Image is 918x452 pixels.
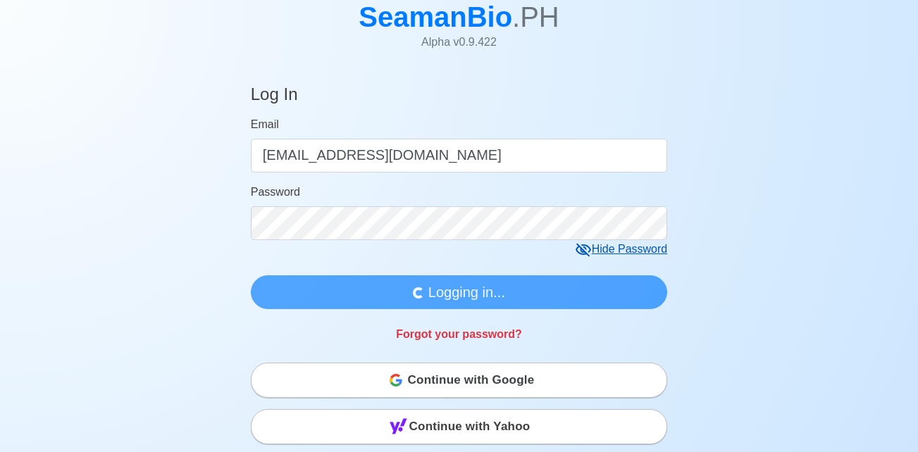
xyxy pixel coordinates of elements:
[251,409,668,444] button: Continue with Yahoo
[251,363,668,398] button: Continue with Google
[409,413,531,441] span: Continue with Yahoo
[251,118,279,130] span: Email
[251,139,668,172] input: Your email
[359,34,559,51] p: Alpha v 0.9.422
[251,84,298,111] h4: Log In
[408,366,535,394] span: Continue with Google
[251,186,300,198] span: Password
[396,328,522,340] a: Forgot your password?
[512,1,559,32] span: .PH
[251,275,668,309] button: Logging in...
[575,241,668,258] div: Hide Password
